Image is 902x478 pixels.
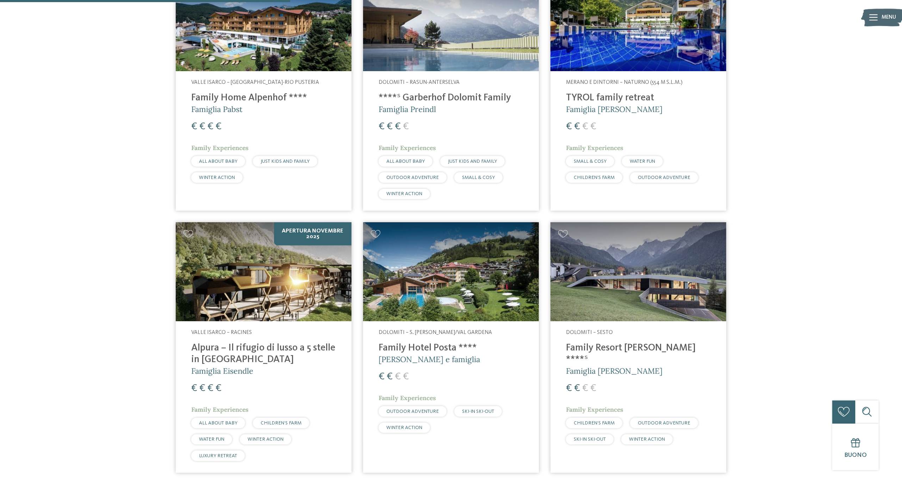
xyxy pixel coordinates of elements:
[574,175,615,180] span: CHILDREN’S FARM
[582,122,588,132] span: €
[566,122,572,132] span: €
[550,222,726,472] a: Cercate un hotel per famiglie? Qui troverete solo i migliori! Dolomiti – Sesto Family Resort [PER...
[566,366,662,376] span: Famiglia [PERSON_NAME]
[176,222,352,321] img: Cercate un hotel per famiglie? Qui troverete solo i migliori!
[566,383,572,393] span: €
[574,437,606,442] span: SKI-IN SKI-OUT
[191,383,197,393] span: €
[386,191,422,196] span: WINTER ACTION
[191,144,249,152] span: Family Experiences
[574,159,606,164] span: SMALL & COSY
[590,122,596,132] span: €
[207,383,213,393] span: €
[379,80,460,85] span: Dolomiti – Rasun-Anterselva
[550,222,726,321] img: Family Resort Rainer ****ˢ
[638,175,690,180] span: OUTDOOR ADVENTURE
[191,366,253,376] span: Famiglia Eisendle
[176,222,352,472] a: Cercate un hotel per famiglie? Qui troverete solo i migliori! Apertura novembre 2025 Valle Isarco...
[199,421,237,426] span: ALL ABOUT BABY
[566,92,711,104] h4: TYROL family retreat
[395,122,401,132] span: €
[363,222,539,472] a: Cercate un hotel per famiglie? Qui troverete solo i migliori! Dolomiti – S. [PERSON_NAME]/Val Gar...
[379,342,523,354] h4: Family Hotel Posta ****
[199,437,224,442] span: WATER FUN
[191,80,319,85] span: Valle Isarco – [GEOGRAPHIC_DATA]-Rio Pusteria
[844,452,867,458] span: Buono
[448,159,497,164] span: JUST KIDS AND FAMILY
[832,424,879,470] a: Buono
[379,144,436,152] span: Family Experiences
[191,122,197,132] span: €
[395,372,401,382] span: €
[191,330,252,335] span: Valle Isarco – Racines
[566,330,613,335] span: Dolomiti – Sesto
[191,104,243,114] span: Famiglia Pabst
[386,425,422,430] span: WINTER ACTION
[248,437,284,442] span: WINTER ACTION
[462,175,495,180] span: SMALL & COSY
[630,159,655,164] span: WATER FUN
[379,394,436,402] span: Family Experiences
[574,122,580,132] span: €
[207,122,213,132] span: €
[261,421,301,426] span: CHILDREN’S FARM
[582,383,588,393] span: €
[590,383,596,393] span: €
[191,342,336,366] h4: Alpura – Il rifugio di lusso a 5 stelle in [GEOGRAPHIC_DATA]
[638,421,690,426] span: OUTDOOR ADVENTURE
[387,122,393,132] span: €
[566,405,623,414] span: Family Experiences
[629,437,665,442] span: WINTER ACTION
[566,80,683,85] span: Merano e dintorni – Naturno (554 m s.l.m.)
[261,159,310,164] span: JUST KIDS AND FAMILY
[191,405,249,414] span: Family Experiences
[403,372,409,382] span: €
[386,175,439,180] span: OUTDOOR ADVENTURE
[387,372,393,382] span: €
[199,383,205,393] span: €
[199,175,235,180] span: WINTER ACTION
[363,222,539,321] img: Cercate un hotel per famiglie? Qui troverete solo i migliori!
[386,159,425,164] span: ALL ABOUT BABY
[191,92,336,104] h4: Family Home Alpenhof ****
[379,92,523,104] h4: ****ˢ Garberhof Dolomit Family
[574,383,580,393] span: €
[216,383,222,393] span: €
[403,122,409,132] span: €
[386,409,439,414] span: OUTDOOR ADVENTURE
[379,372,385,382] span: €
[199,159,237,164] span: ALL ABOUT BABY
[566,342,711,366] h4: Family Resort [PERSON_NAME] ****ˢ
[379,122,385,132] span: €
[199,122,205,132] span: €
[566,104,662,114] span: Famiglia [PERSON_NAME]
[379,330,492,335] span: Dolomiti – S. [PERSON_NAME]/Val Gardena
[199,453,237,458] span: LUXURY RETREAT
[216,122,222,132] span: €
[574,421,615,426] span: CHILDREN’S FARM
[462,409,494,414] span: SKI-IN SKI-OUT
[379,104,436,114] span: Famiglia Preindl
[566,144,623,152] span: Family Experiences
[379,354,480,364] span: [PERSON_NAME] e famiglia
